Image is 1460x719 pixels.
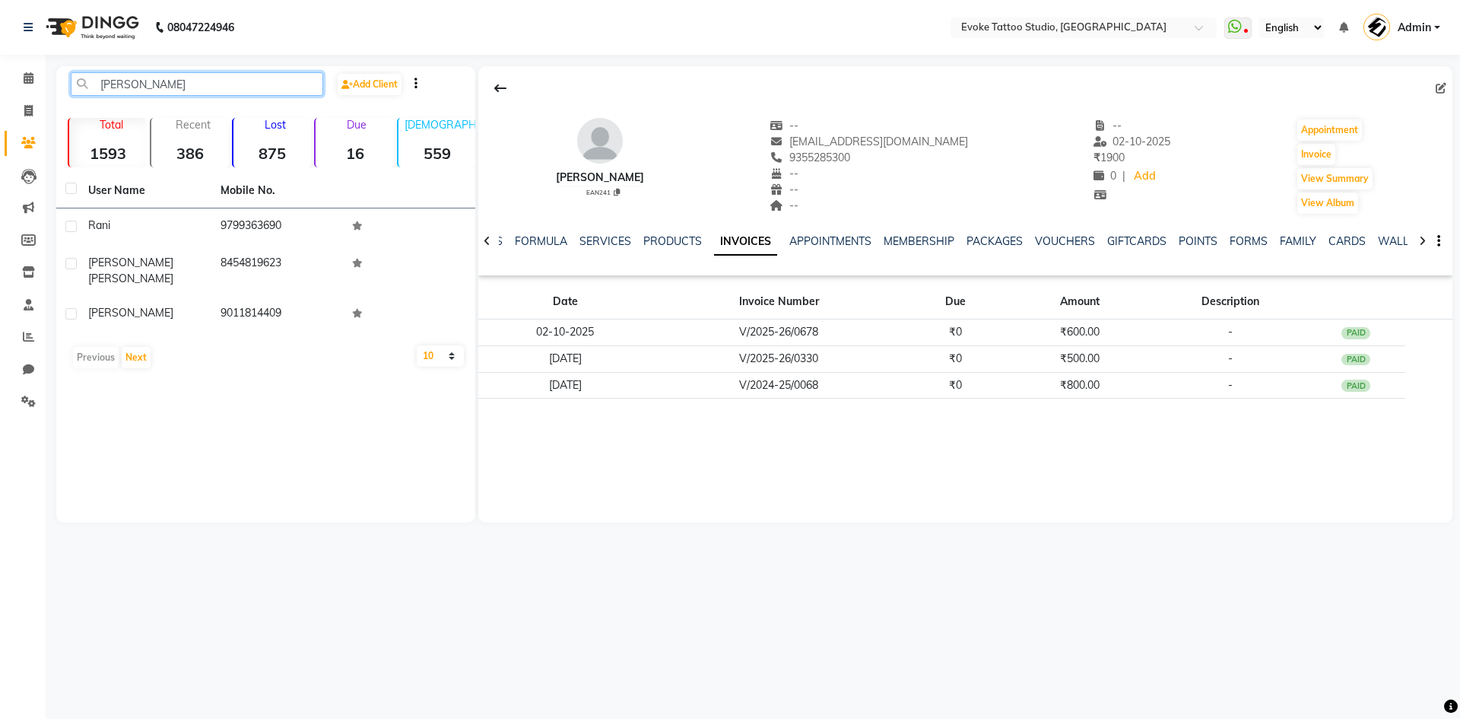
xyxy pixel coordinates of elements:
span: -- [770,199,798,212]
div: [PERSON_NAME] [556,170,644,186]
a: INVOICES [714,228,777,256]
span: [PERSON_NAME] [88,272,173,285]
span: [PERSON_NAME] [88,306,173,320]
div: PAID [1341,327,1370,339]
th: Invoice Number [652,285,906,320]
p: [DEMOGRAPHIC_DATA] [405,118,476,132]
strong: 386 [151,144,229,163]
p: Lost [240,118,311,132]
td: 9799363690 [211,208,344,246]
span: -- [1093,119,1122,132]
img: avatar [577,118,623,164]
td: 8454819623 [211,246,344,296]
span: 02-10-2025 [1093,135,1171,148]
a: GIFTCARDS [1107,234,1166,248]
a: FORMULA [515,234,567,248]
span: [EMAIL_ADDRESS][DOMAIN_NAME] [770,135,968,148]
p: Due [319,118,393,132]
a: FAMILY [1280,234,1316,248]
a: MEMBERSHIP [884,234,954,248]
button: View Album [1297,192,1358,214]
span: Rani [88,218,110,232]
a: FORMS [1230,234,1268,248]
button: View Summary [1297,168,1373,189]
a: Add Client [338,74,401,95]
td: V/2025-26/0678 [652,320,906,346]
th: Mobile No. [211,173,344,208]
span: | [1122,168,1125,184]
strong: 1593 [69,144,147,163]
span: [PERSON_NAME] [88,256,173,269]
button: Invoice [1297,144,1335,165]
a: VOUCHERS [1035,234,1095,248]
span: - [1228,325,1233,339]
td: [DATE] [478,372,652,399]
span: -- [770,183,798,196]
div: EAN241 [562,186,644,197]
a: APPOINTMENTS [789,234,871,248]
th: Due [906,285,1006,320]
div: Back to Client [484,74,516,103]
td: ₹0 [906,372,1006,399]
strong: 875 [233,144,311,163]
td: ₹800.00 [1005,372,1154,399]
a: POINTS [1179,234,1217,248]
a: CARDS [1328,234,1366,248]
th: User Name [79,173,211,208]
td: 9011814409 [211,296,344,333]
button: Next [122,347,151,368]
button: Appointment [1297,119,1362,141]
td: ₹0 [906,320,1006,346]
input: Search by Name/Mobile/Email/Code [71,72,323,96]
div: PAID [1341,354,1370,366]
span: - [1228,352,1233,365]
th: Date [478,285,652,320]
p: Total [75,118,147,132]
p: Recent [157,118,229,132]
td: [DATE] [478,345,652,372]
span: Admin [1398,20,1431,36]
td: ₹600.00 [1005,320,1154,346]
td: ₹500.00 [1005,345,1154,372]
span: 0 [1093,169,1116,183]
span: - [1228,378,1233,392]
a: PRODUCTS [643,234,702,248]
span: 1900 [1093,151,1125,164]
strong: 559 [398,144,476,163]
strong: 16 [316,144,393,163]
span: -- [770,119,798,132]
td: V/2025-26/0330 [652,345,906,372]
a: WALLET [1378,234,1421,248]
th: Amount [1005,285,1154,320]
td: 02-10-2025 [478,320,652,346]
a: Add [1131,166,1158,187]
td: V/2024-25/0068 [652,372,906,399]
div: PAID [1341,380,1370,392]
td: ₹0 [906,345,1006,372]
a: SERVICES [579,234,631,248]
a: PACKAGES [966,234,1023,248]
span: -- [770,167,798,180]
b: 08047224946 [167,6,234,49]
img: logo [39,6,143,49]
th: Description [1154,285,1306,320]
img: Admin [1363,14,1390,40]
span: 9355285300 [770,151,850,164]
span: ₹ [1093,151,1100,164]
